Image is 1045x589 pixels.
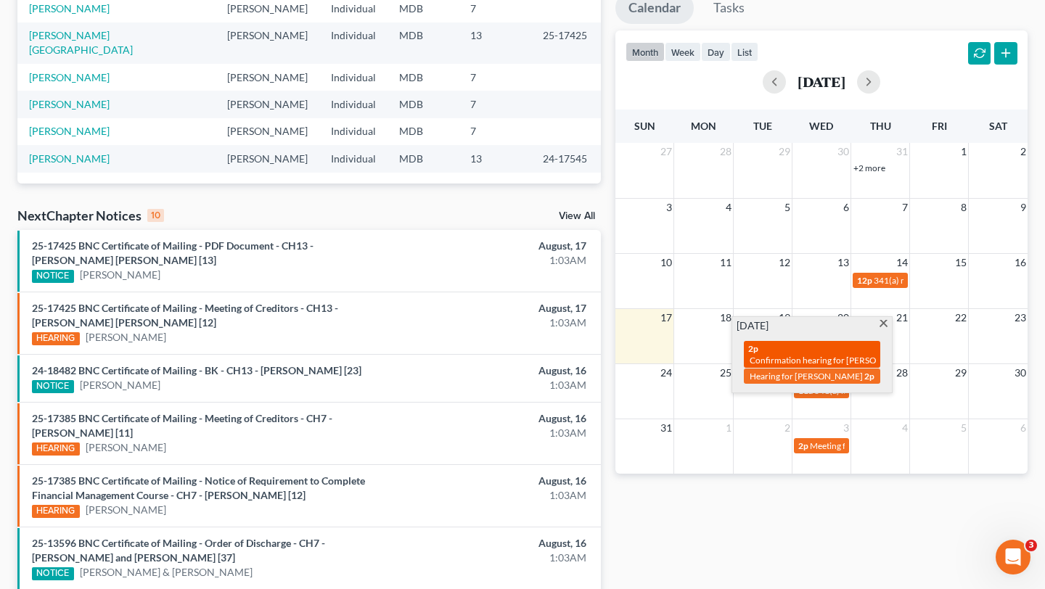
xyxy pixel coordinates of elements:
span: 15 [954,254,968,271]
span: 20 [836,309,851,326]
span: 31 [895,143,909,160]
td: Individual [319,64,388,91]
span: 18 [718,309,733,326]
span: 6 [842,199,851,216]
span: 29 [777,143,792,160]
span: 2p [864,371,874,382]
td: MDB [388,22,459,64]
td: [PERSON_NAME] [216,118,319,145]
div: NOTICE [32,270,74,283]
td: [PERSON_NAME] [216,91,319,118]
span: 4 [901,419,909,437]
span: Sun [634,120,655,132]
a: 25-17385 BNC Certificate of Mailing - Meeting of Creditors - CH7 - [PERSON_NAME] [11] [32,412,332,439]
span: Thu [870,120,891,132]
span: 22 [954,309,968,326]
td: 7 [459,118,531,145]
div: NOTICE [32,380,74,393]
span: 5 [959,419,968,437]
div: August, 17 [411,301,586,316]
span: 7 [901,199,909,216]
a: [PERSON_NAME] [80,268,160,282]
span: 19 [777,309,792,326]
div: HEARING [32,442,80,456]
span: 23 [1013,309,1028,326]
span: 2p [798,440,808,451]
div: August, 16 [411,474,586,488]
span: 4 [724,199,733,216]
td: 13 [459,22,531,64]
span: 30 [1013,364,1028,382]
button: list [731,42,758,62]
span: 9 [1019,199,1028,216]
td: 24-17545 [531,145,601,172]
td: [PERSON_NAME] [216,64,319,91]
a: [PERSON_NAME] [86,440,166,455]
span: 2 [783,419,792,437]
span: Sat [989,120,1007,132]
a: 25-17425 BNC Certificate of Mailing - PDF Document - CH13 - [PERSON_NAME] [PERSON_NAME] [13] [32,239,313,266]
span: Meeting for [PERSON_NAME] [810,440,924,451]
span: 2p [748,343,758,354]
span: 12p [857,275,872,286]
span: 16 [1013,254,1028,271]
span: 11 [718,254,733,271]
a: 24-18482 BNC Certificate of Mailing - BK - CH13 - [PERSON_NAME] [23] [32,364,361,376]
span: 3 [842,419,851,437]
button: week [665,42,701,62]
span: Hearing for [PERSON_NAME] [750,371,863,382]
a: [PERSON_NAME] [86,330,166,345]
span: 11a [798,385,813,396]
a: [PERSON_NAME] & [PERSON_NAME] [80,565,253,580]
span: 12 [777,254,792,271]
span: 28 [718,143,733,160]
span: 341(a) meeting for [PERSON_NAME] [PERSON_NAME] [814,385,1024,396]
div: 1:03AM [411,488,586,503]
a: [PERSON_NAME] [29,71,110,83]
div: 1:03AM [411,253,586,268]
span: 3 [665,199,673,216]
div: NextChapter Notices [17,207,164,224]
td: 7 [459,64,531,91]
td: Individual [319,91,388,118]
button: day [701,42,731,62]
span: 1 [724,419,733,437]
span: 8 [959,199,968,216]
span: 27 [659,143,673,160]
td: [PERSON_NAME] [216,145,319,172]
a: [PERSON_NAME] [86,503,166,517]
a: 25-13596 BNC Certificate of Mailing - Order of Discharge - CH7 - [PERSON_NAME] and [PERSON_NAME] ... [32,537,325,564]
span: 31 [659,419,673,437]
td: MDB [388,145,459,172]
a: 25-17425 BNC Certificate of Mailing - Meeting of Creditors - CH13 - [PERSON_NAME] [PERSON_NAME] [12] [32,302,338,329]
span: Wed [809,120,833,132]
div: 1:03AM [411,316,586,330]
span: 30 [836,143,851,160]
span: 13 [836,254,851,271]
div: August, 17 [411,239,586,253]
td: MDB [388,64,459,91]
a: [PERSON_NAME][GEOGRAPHIC_DATA] [29,29,133,56]
div: NOTICE [32,567,74,580]
td: Individual [319,22,388,64]
span: 10 [659,254,673,271]
span: 17 [659,309,673,326]
td: [PERSON_NAME] [216,22,319,64]
span: 5 [783,199,792,216]
span: 1 [959,143,968,160]
span: Tue [753,120,772,132]
div: HEARING [32,505,80,518]
a: [PERSON_NAME] [29,152,110,165]
td: 13 [459,145,531,172]
a: 25-17385 BNC Certificate of Mailing - Notice of Requirement to Complete Financial Management Cour... [32,474,365,501]
span: Fri [932,120,947,132]
span: 6 [1019,419,1028,437]
td: Individual [319,118,388,145]
a: [PERSON_NAME] [29,2,110,15]
span: Confirmation hearing for [PERSON_NAME] [750,355,914,366]
a: [PERSON_NAME] [29,98,110,110]
div: HEARING [32,332,80,345]
td: MDB [388,118,459,145]
td: 25-17425 [531,22,601,64]
span: 21 [895,309,909,326]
